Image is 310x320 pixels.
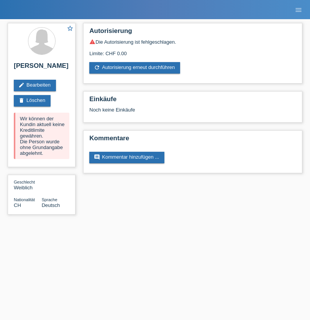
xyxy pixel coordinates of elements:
h2: Autorisierung [89,27,296,39]
span: Schweiz [14,202,21,208]
a: refreshAutorisierung erneut durchführen [89,62,180,74]
span: Nationalität [14,197,35,202]
a: commentKommentar hinzufügen ... [89,152,164,163]
i: comment [94,154,100,160]
i: refresh [94,64,100,71]
a: menu [291,7,306,12]
span: Sprache [42,197,57,202]
span: Deutsch [42,202,60,208]
div: Noch keine Einkäufe [89,107,296,118]
i: warning [89,39,95,45]
span: Geschlecht [14,180,35,184]
a: deleteLöschen [14,95,51,107]
i: star_border [67,25,74,32]
h2: Einkäufe [89,95,296,107]
i: delete [18,97,25,103]
h2: Kommentare [89,135,296,146]
i: edit [18,82,25,88]
a: star_border [67,25,74,33]
div: Wir können der Kundin aktuell keine Kreditlimite gewähren. Die Person wurde ohne Grundangabe abge... [14,113,69,159]
i: menu [295,6,302,14]
div: Weiblich [14,179,42,190]
div: Die Autorisierung ist fehlgeschlagen. [89,39,296,45]
h2: [PERSON_NAME] [14,62,69,74]
div: Limite: CHF 0.00 [89,45,296,56]
a: editBearbeiten [14,80,56,91]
